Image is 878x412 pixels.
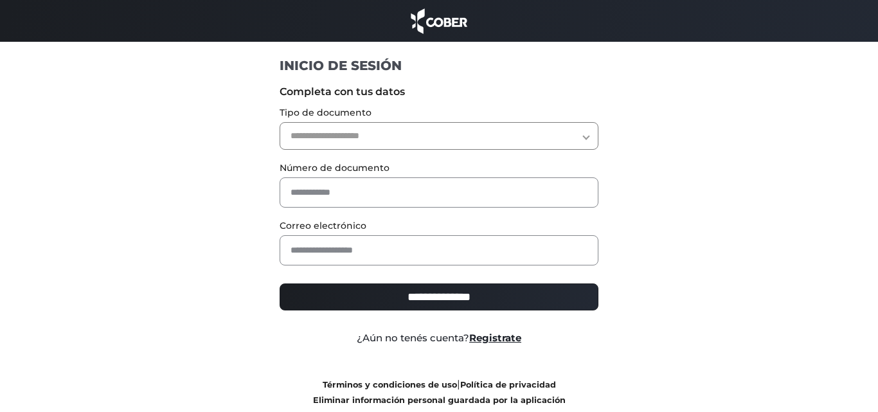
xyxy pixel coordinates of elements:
[280,106,599,120] label: Tipo de documento
[280,161,599,175] label: Número de documento
[469,332,521,344] a: Registrate
[408,6,470,35] img: cober_marca.png
[280,219,599,233] label: Correo electrónico
[313,395,566,405] a: Eliminar información personal guardada por la aplicación
[460,380,556,390] a: Política de privacidad
[270,331,609,346] div: ¿Aún no tenés cuenta?
[280,84,599,100] label: Completa con tus datos
[270,377,609,408] div: |
[280,57,599,74] h1: INICIO DE SESIÓN
[323,380,457,390] a: Términos y condiciones de uso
